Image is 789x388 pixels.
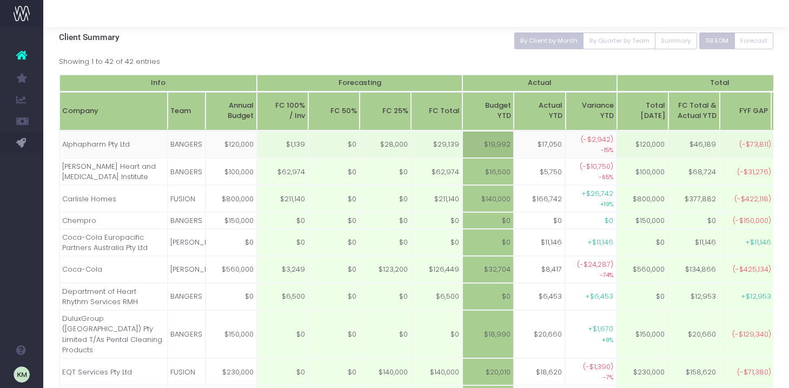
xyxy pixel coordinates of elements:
[308,131,360,158] td: $0
[587,237,613,248] span: +$11,146
[668,212,719,229] td: $0
[360,158,411,185] td: $0
[59,158,168,185] td: [PERSON_NAME] Heart and [MEDICAL_DATA] Institute
[668,92,720,130] th: FC Total & Actual YTD: activate to sort column ascending
[59,185,168,212] td: Carlisle Homes
[360,256,411,283] td: $123,200
[205,256,257,283] td: $560,000
[59,131,168,158] td: Alphapharm Pty Ltd
[59,358,168,385] td: EQT Services Pty Ltd
[411,229,462,256] td: $0
[168,229,205,256] td: [PERSON_NAME]
[462,185,514,212] td: $140,000
[462,212,514,229] td: $0
[168,256,205,283] td: [PERSON_NAME]
[600,199,613,208] small: +19%
[411,158,462,185] td: $62,974
[699,32,774,49] div: Small button group
[583,361,613,372] span: (-$1,390)
[514,256,565,283] td: $8,417
[308,158,360,185] td: $0
[14,366,30,383] img: images/default_profile_image.png
[514,310,565,358] td: $20,660
[308,310,360,358] td: $0
[59,283,168,310] td: Department of Heart Rhythm Services RMH
[205,212,257,229] td: $150,000
[616,283,668,310] td: $0
[205,310,257,358] td: $150,000
[514,229,565,256] td: $11,146
[720,92,771,130] th: FYF GAP: activate to sort column ascending
[514,212,565,229] td: $0
[616,229,668,256] td: $0
[168,358,205,385] td: FUSION
[668,310,719,358] td: $20,660
[732,329,771,340] span: (-$129,340)
[514,131,565,158] td: $17,050
[514,185,565,212] td: $166,742
[308,185,360,212] td: $0
[257,75,462,92] th: Forecasting
[360,131,411,158] td: $28,000
[462,229,514,256] td: $0
[601,144,613,154] small: -15%
[411,358,462,385] td: $140,000
[514,92,565,130] th: ActualYTD: activate to sort column ascending
[462,256,514,283] td: $32,704
[462,158,514,185] td: $16,500
[462,358,514,385] td: $20,010
[257,229,308,256] td: $0
[605,215,613,226] span: $0
[257,358,308,385] td: $0
[603,372,613,382] small: -7%
[257,131,308,158] td: $1,139
[360,358,411,385] td: $140,000
[668,185,719,212] td: $377,882
[168,212,205,229] td: BANGERS
[168,310,205,358] td: BANGERS
[205,358,257,385] td: $230,000
[257,158,308,185] td: $62,974
[599,172,613,181] small: -65%
[308,92,360,130] th: FC 50%: activate to sort column ascending
[59,75,257,92] th: Info
[580,161,613,172] span: (-$10,750)
[308,229,360,256] td: $0
[668,283,719,310] td: $12,953
[257,256,308,283] td: $3,249
[741,291,771,302] span: +$12,953
[733,264,771,275] span: (-$425,134)
[588,324,613,334] span: +$1,670
[411,310,462,358] td: $0
[514,32,584,49] button: By Client by Month
[655,32,697,49] button: Summary
[737,167,771,177] span: (-$31,276)
[616,212,668,229] td: $150,000
[733,215,771,226] span: (-$150,000)
[581,134,613,145] span: (-$2,942)
[360,310,411,358] td: $0
[168,158,205,185] td: BANGERS
[205,131,257,158] td: $120,000
[308,212,360,229] td: $0
[59,92,168,130] th: Company: activate to sort column ascending
[59,256,168,283] td: Coca-Cola
[616,358,668,385] td: $230,000
[205,229,257,256] td: $0
[257,283,308,310] td: $6,500
[616,185,668,212] td: $800,000
[566,92,617,130] th: VarianceYTD: activate to sort column ascending
[616,131,668,158] td: $120,000
[616,256,668,283] td: $560,000
[462,283,514,310] td: $0
[617,92,668,130] th: TotalMonday: activate to sort column ascending
[168,131,205,158] td: BANGERS
[168,92,205,130] th: Team: activate to sort column ascending
[602,334,613,344] small: +9%
[205,158,257,185] td: $100,000
[514,32,697,49] div: Small button group
[514,158,565,185] td: $5,750
[514,358,565,385] td: $18,620
[59,54,774,67] div: Showing 1 to 42 of 42 entries
[308,283,360,310] td: $0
